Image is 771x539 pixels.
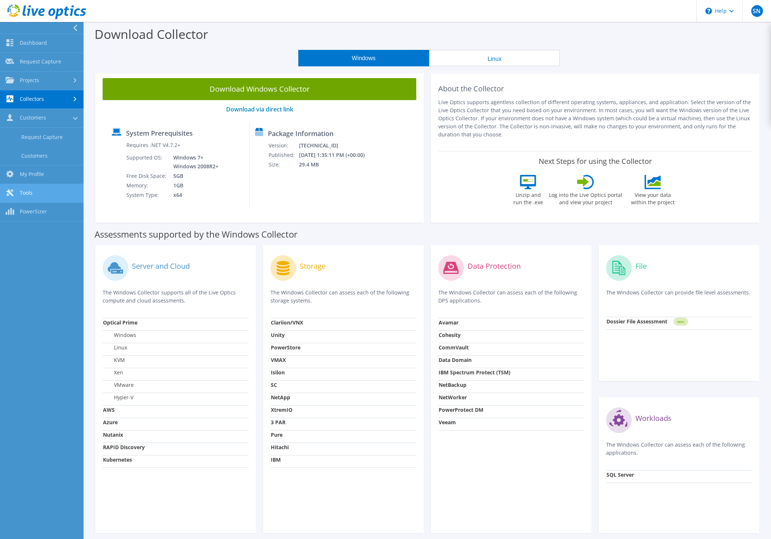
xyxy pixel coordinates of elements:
[468,263,521,270] label: Data Protection
[268,141,299,150] td: Version:
[298,50,429,66] button: Windows
[751,5,763,17] span: SN
[271,406,292,413] strong: XtremIO
[606,441,752,457] p: The Windows Collector can assess each of the following applications.
[268,150,299,160] td: Published:
[103,381,134,389] label: VMware
[168,181,220,190] td: 1GB
[126,171,168,181] td: Free Disk Space:
[126,129,193,137] label: System Prerequisites
[168,153,220,171] td: Windows 7+ Windows 2008R2+
[103,331,136,339] label: Windows
[300,263,326,270] label: Storage
[635,415,672,422] label: Workloads
[299,160,375,169] td: 29.4 MB
[103,356,125,364] label: KVM
[299,141,375,150] td: [TECHNICAL_ID]
[299,150,375,160] td: [DATE] 1:35:11 PM (+00:00)
[126,142,180,149] label: Requires .NET V4.7.2+
[271,331,285,338] strong: Unity
[126,181,168,190] td: Memory:
[705,8,712,14] svg: \n
[271,444,289,451] strong: Hitachi
[606,289,752,304] p: The Windows Collector can provide file level assessments.
[271,394,290,401] strong: NetApp
[429,50,560,66] button: Linux
[511,189,545,206] label: Unzip and run the .exe
[439,356,472,363] strong: Data Domain
[168,190,220,200] td: x64
[606,471,634,478] strong: SQL Server
[103,344,127,351] label: Linux
[103,78,416,100] a: Download Windows Collector
[626,189,679,206] label: View your data within the project
[438,98,752,139] p: Live Optics supports agentless collection of different operating systems, appliances, and applica...
[539,157,652,166] label: Next Steps for using the Collector
[439,419,456,426] strong: Veeam
[103,444,145,451] strong: RAPID Discovery
[103,456,132,463] strong: Kubernetes
[268,130,333,137] label: Package Information
[103,289,248,305] p: The Windows Collector supports all of the Live Optics compute and cloud assessments.
[103,319,137,326] strong: Optical Prime
[271,456,281,463] strong: IBM
[271,319,303,326] strong: Clariion/VNX
[268,160,299,169] td: Size:
[635,263,647,270] label: File
[126,153,168,171] td: Supported OS:
[271,381,277,388] strong: SC
[132,263,190,270] label: Server and Cloud
[549,189,623,206] label: Log into the Live Optics portal and view your project
[270,289,416,305] p: The Windows Collector can assess each of the following storage systems.
[103,394,133,401] label: Hyper-V
[271,369,285,376] strong: Isilon
[95,231,298,238] label: Assessments supported by the Windows Collector
[95,26,208,43] label: Download Collector
[439,331,461,338] strong: Cohesity
[103,369,123,376] label: Xen
[103,419,118,426] strong: Azure
[226,105,293,113] a: Download via direct link
[168,171,220,181] td: 5GB
[271,344,300,351] strong: PowerStore
[439,381,466,388] strong: NetBackup
[103,406,115,413] strong: AWS
[271,419,285,426] strong: 3 PAR
[439,344,469,351] strong: CommVault
[103,431,123,438] strong: Nutanix
[439,394,467,401] strong: NetWorker
[606,318,667,325] strong: Dossier File Assessment
[271,356,286,363] strong: VMAX
[677,320,685,324] tspan: NEW!
[439,369,510,376] strong: IBM Spectrum Protect (TSM)
[438,289,584,305] p: The Windows Collector can assess each of the following DPS applications.
[439,319,458,326] strong: Avamar
[438,84,752,93] h2: About the Collector
[126,190,168,200] td: System Type:
[271,431,283,438] strong: Pure
[439,406,483,413] strong: PowerProtect DM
